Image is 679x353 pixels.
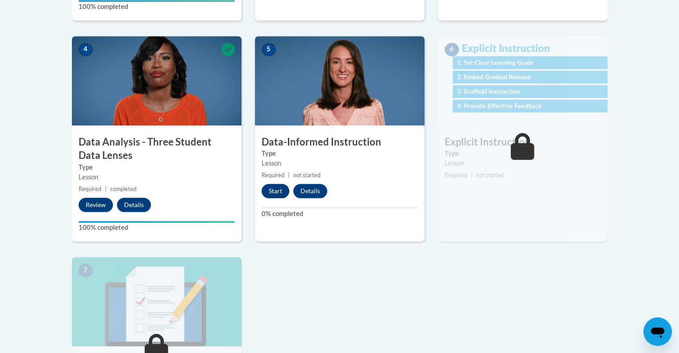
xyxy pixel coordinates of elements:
button: Details [117,198,151,212]
label: 0% completed [262,209,418,219]
span: Required [79,186,101,192]
span: not started [476,172,504,179]
h3: Explicit Instruction [438,135,608,149]
img: Course Image [438,36,608,125]
div: Lesson [445,158,601,168]
span: | [105,186,107,192]
button: Review [79,198,113,212]
span: 5 [262,43,276,56]
span: not started [293,172,321,179]
span: Required [262,172,284,179]
label: 100% completed [79,2,235,12]
label: 100% completed [79,223,235,233]
div: Lesson [262,158,418,168]
button: Start [262,184,289,198]
h3: Data-Informed Instruction [255,135,425,149]
span: 4 [79,43,93,56]
button: Details [293,184,327,198]
img: Course Image [255,36,425,125]
label: Type [262,149,418,158]
div: Lesson [79,172,235,182]
iframe: Button to launch messaging window [643,317,672,346]
div: Your progress [79,221,235,223]
h3: Data Analysis - Three Student Data Lenses [72,135,242,163]
span: | [288,172,290,179]
span: | [471,172,473,179]
label: Type [445,149,601,158]
span: 7 [79,264,93,277]
span: 6 [445,43,459,56]
img: Course Image [72,36,242,125]
span: Required [445,172,467,179]
span: completed [110,186,137,192]
label: Type [79,162,235,172]
img: Course Image [72,257,242,346]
